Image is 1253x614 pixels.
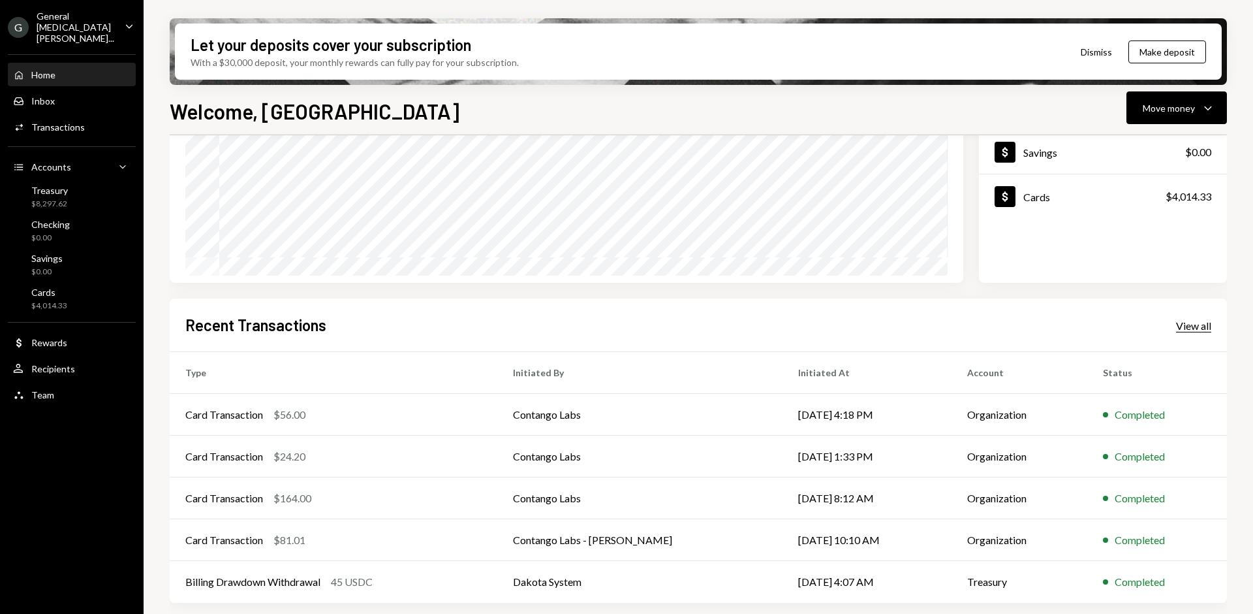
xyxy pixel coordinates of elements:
div: Completed [1115,532,1165,548]
div: Rewards [31,337,67,348]
div: Let your deposits cover your subscription [191,34,471,56]
button: Move money [1126,91,1227,124]
a: Cards$4,014.33 [8,283,136,314]
div: $24.20 [273,449,305,464]
div: $8,297.62 [31,199,68,210]
th: Type [170,352,497,394]
div: Treasury [31,185,68,196]
div: Completed [1115,449,1165,464]
div: Checking [31,219,70,230]
a: Transactions [8,115,136,138]
div: Savings [1023,146,1057,159]
div: $0.00 [31,267,63,278]
a: Treasury$8,297.62 [8,181,136,212]
a: Rewards [8,331,136,354]
a: Recipients [8,357,136,380]
div: Savings [31,253,63,264]
button: Make deposit [1128,40,1206,63]
a: Inbox [8,89,136,112]
div: G [8,17,29,38]
div: $0.00 [1185,144,1211,160]
div: View all [1176,319,1211,332]
div: $81.01 [273,532,305,548]
div: Cards [1023,191,1050,203]
div: Card Transaction [185,407,263,423]
td: [DATE] 8:12 AM [782,477,951,519]
td: Dakota System [497,561,782,603]
a: Home [8,63,136,86]
div: Home [31,69,55,80]
td: Contango Labs [497,477,782,519]
th: Status [1087,352,1227,394]
div: $4,014.33 [1166,189,1211,204]
td: Treasury [951,561,1087,603]
td: [DATE] 1:33 PM [782,436,951,477]
a: Accounts [8,155,136,178]
td: [DATE] 4:18 PM [782,394,951,436]
div: Team [31,389,54,400]
th: Initiated By [497,352,782,394]
div: Card Transaction [185,449,263,464]
div: Completed [1115,574,1165,590]
button: Dismiss [1064,37,1128,67]
div: $56.00 [273,407,305,423]
td: Organization [951,519,1087,561]
td: [DATE] 10:10 AM [782,519,951,561]
div: Completed [1115,491,1165,506]
td: Contango Labs [497,394,782,436]
div: Card Transaction [185,532,263,548]
div: 45 USDC [331,574,373,590]
h2: Recent Transactions [185,314,326,336]
div: Inbox [31,95,55,106]
div: Recipients [31,363,75,374]
a: Savings$0.00 [8,249,136,280]
td: Contango Labs - [PERSON_NAME] [497,519,782,561]
div: With a $30,000 deposit, your monthly rewards can fully pay for your subscription. [191,56,519,69]
div: Billing Drawdown Withdrawal [185,574,320,590]
td: [DATE] 4:07 AM [782,561,951,603]
a: Savings$0.00 [979,130,1227,174]
div: $0.00 [31,233,70,244]
div: General [MEDICAL_DATA][PERSON_NAME]... [37,10,114,44]
div: $4,014.33 [31,300,67,312]
a: Checking$0.00 [8,215,136,246]
div: $164.00 [273,491,311,506]
div: Move money [1143,101,1195,115]
td: Contango Labs [497,436,782,477]
a: Cards$4,014.33 [979,174,1227,218]
td: Organization [951,477,1087,519]
h1: Welcome, [GEOGRAPHIC_DATA] [170,98,459,124]
th: Account [951,352,1087,394]
a: View all [1176,318,1211,332]
th: Initiated At [782,352,951,394]
div: Cards [31,287,67,298]
a: Team [8,383,136,406]
div: Completed [1115,407,1165,423]
div: Accounts [31,161,71,172]
div: Card Transaction [185,491,263,506]
td: Organization [951,394,1087,436]
div: Transactions [31,121,85,133]
td: Organization [951,436,1087,477]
